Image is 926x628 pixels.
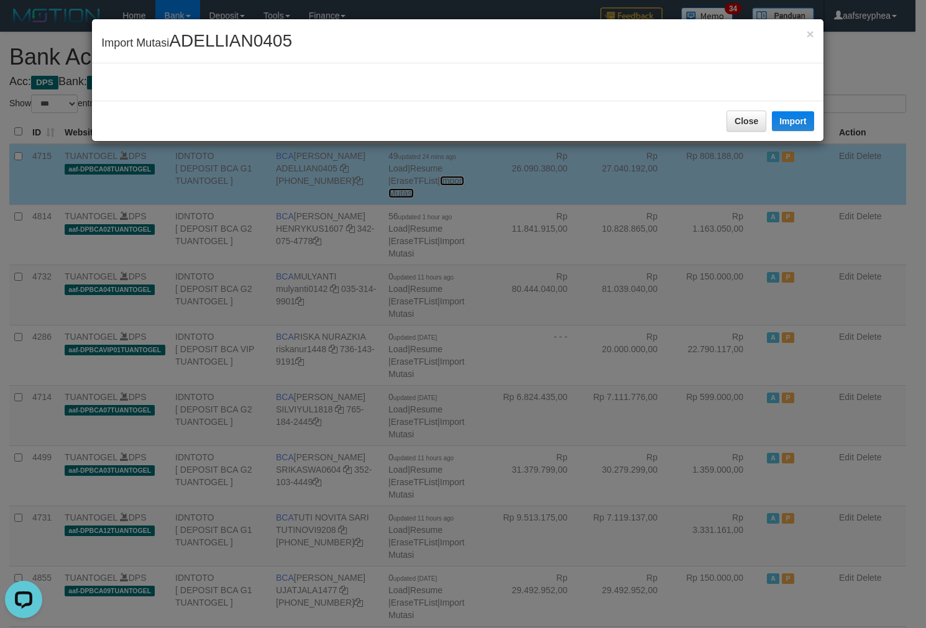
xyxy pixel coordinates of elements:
[169,31,292,50] span: ADELLIAN0405
[101,37,292,49] span: Import Mutasi
[5,5,42,42] button: Open LiveChat chat widget
[772,111,814,131] button: Import
[806,27,814,40] button: Close
[806,27,814,41] span: ×
[727,111,766,132] button: Close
